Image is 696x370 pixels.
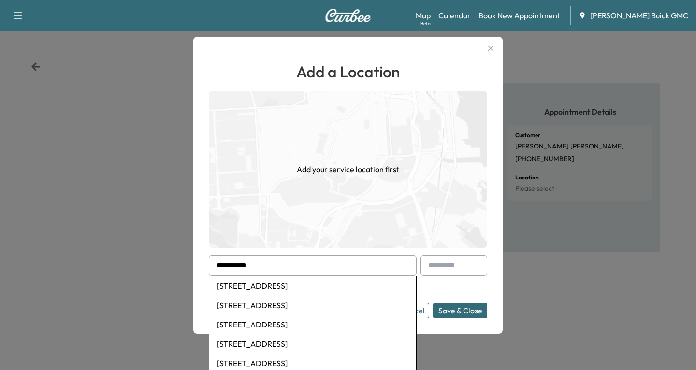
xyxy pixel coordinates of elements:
[416,10,431,21] a: MapBeta
[590,10,688,21] span: [PERSON_NAME] Buick GMC
[420,20,431,27] div: Beta
[209,276,416,296] li: [STREET_ADDRESS]
[209,315,416,334] li: [STREET_ADDRESS]
[438,10,471,21] a: Calendar
[209,296,416,315] li: [STREET_ADDRESS]
[297,163,399,175] h1: Add your service location first
[209,60,487,83] h1: Add a Location
[325,9,371,22] img: Curbee Logo
[478,10,560,21] a: Book New Appointment
[209,91,487,248] img: empty-map-CL6vilOE.png
[433,303,487,318] button: Save & Close
[209,334,416,354] li: [STREET_ADDRESS]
